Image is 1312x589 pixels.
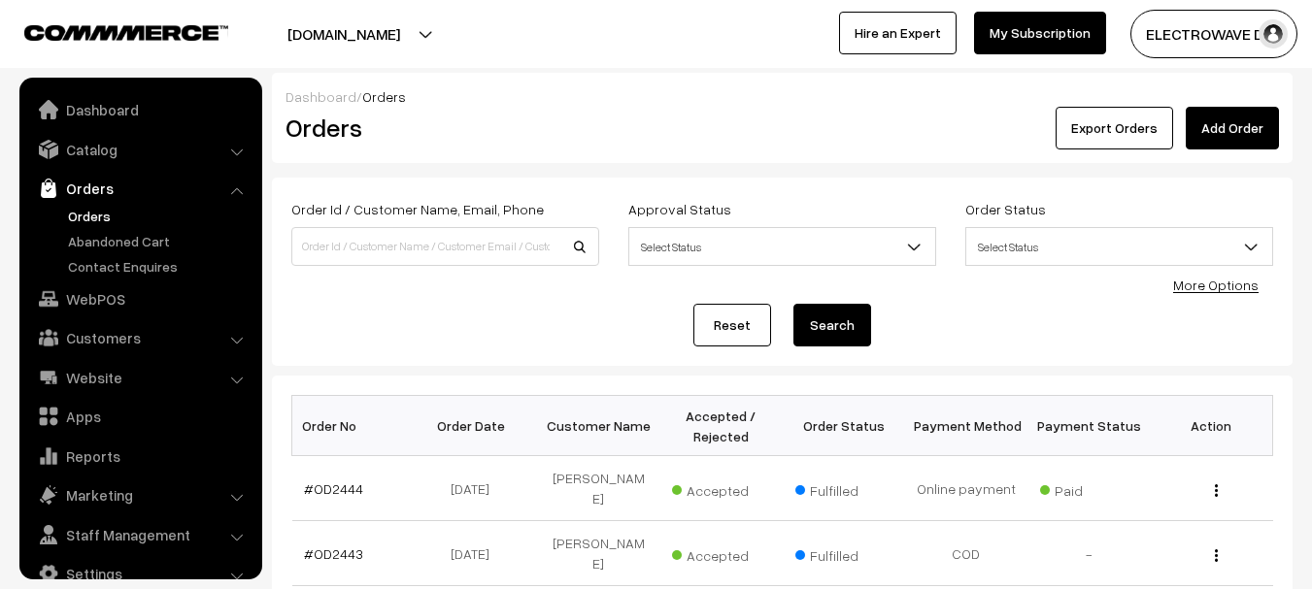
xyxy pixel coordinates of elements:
[415,456,537,521] td: [DATE]
[1056,107,1173,149] button: Export Orders
[291,227,599,266] input: Order Id / Customer Name / Customer Email / Customer Phone
[24,477,255,512] a: Marketing
[24,92,255,127] a: Dashboard
[63,231,255,251] a: Abandoned Cart
[1027,521,1150,586] td: -
[24,281,255,316] a: WebPOS
[1259,19,1288,49] img: user
[1215,484,1218,497] img: Menu
[628,227,936,266] span: Select Status
[286,88,356,105] a: Dashboard
[1027,396,1150,456] th: Payment Status
[537,521,659,586] td: [PERSON_NAME]
[304,545,363,562] a: #OD2443
[1150,396,1272,456] th: Action
[63,206,255,226] a: Orders
[537,396,659,456] th: Customer Name
[905,396,1027,456] th: Payment Method
[659,396,782,456] th: Accepted / Rejected
[793,304,871,346] button: Search
[63,256,255,277] a: Contact Enquires
[966,230,1272,264] span: Select Status
[795,540,892,566] span: Fulfilled
[304,480,363,497] a: #OD2444
[286,113,597,143] h2: Orders
[965,199,1046,219] label: Order Status
[1040,475,1137,501] span: Paid
[628,199,731,219] label: Approval Status
[415,521,537,586] td: [DATE]
[24,132,255,167] a: Catalog
[24,360,255,395] a: Website
[974,12,1106,54] a: My Subscription
[537,456,659,521] td: [PERSON_NAME]
[291,199,544,219] label: Order Id / Customer Name, Email, Phone
[24,171,255,206] a: Orders
[672,475,769,501] span: Accepted
[693,304,771,346] a: Reset
[1173,277,1259,293] a: More Options
[24,399,255,434] a: Apps
[905,521,1027,586] td: COD
[24,320,255,355] a: Customers
[362,88,406,105] span: Orders
[672,540,769,566] span: Accepted
[1215,549,1218,562] img: Menu
[24,439,255,474] a: Reports
[292,396,415,456] th: Order No
[24,517,255,552] a: Staff Management
[219,10,468,58] button: [DOMAIN_NAME]
[286,86,1279,107] div: /
[1130,10,1297,58] button: ELECTROWAVE DE…
[1186,107,1279,149] a: Add Order
[965,227,1273,266] span: Select Status
[839,12,957,54] a: Hire an Expert
[795,475,892,501] span: Fulfilled
[24,25,228,40] img: COMMMERCE
[415,396,537,456] th: Order Date
[629,230,935,264] span: Select Status
[783,396,905,456] th: Order Status
[905,456,1027,521] td: Online payment
[24,19,194,43] a: COMMMERCE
